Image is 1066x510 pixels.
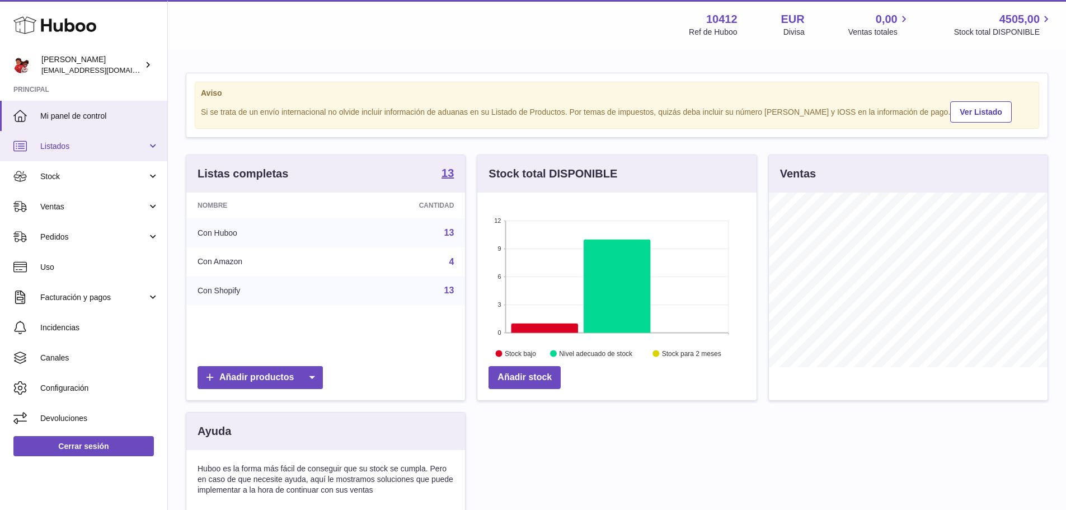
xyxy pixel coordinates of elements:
[40,141,147,152] span: Listados
[442,167,454,181] a: 13
[41,65,165,74] span: [EMAIL_ADDRESS][DOMAIN_NAME]
[505,350,536,358] text: Stock bajo
[198,366,323,389] a: Añadir productos
[489,366,561,389] a: Añadir stock
[40,232,147,242] span: Pedidos
[40,353,159,363] span: Canales
[498,245,501,252] text: 9
[950,101,1011,123] a: Ver Listado
[186,218,337,247] td: Con Huboo
[337,193,466,218] th: Cantidad
[40,202,147,212] span: Ventas
[41,54,142,76] div: [PERSON_NAME]
[201,88,1033,99] strong: Aviso
[560,350,633,358] text: Nivel adecuado de stock
[40,262,159,273] span: Uso
[498,329,501,336] text: 0
[198,464,454,495] p: Huboo es la forma más fácil de conseguir que su stock se cumpla. Pero en caso de que necesite ayu...
[40,383,159,394] span: Configuración
[780,166,816,181] h3: Ventas
[444,286,454,295] a: 13
[40,292,147,303] span: Facturación y pagos
[689,27,737,38] div: Ref de Huboo
[198,166,288,181] h3: Listas completas
[781,12,805,27] strong: EUR
[444,228,454,237] a: 13
[13,57,30,73] img: internalAdmin-10412@internal.huboo.com
[999,12,1040,27] span: 4505,00
[198,424,231,439] h3: Ayuda
[848,27,910,38] span: Ventas totales
[40,322,159,333] span: Incidencias
[201,100,1033,123] div: Si se trata de un envío internacional no olvide incluir información de aduanas en su Listado de P...
[954,27,1053,38] span: Stock total DISPONIBLE
[449,257,454,266] a: 4
[40,171,147,182] span: Stock
[186,247,337,277] td: Con Amazon
[13,436,154,456] a: Cerrar sesión
[489,166,617,181] h3: Stock total DISPONIBLE
[498,301,501,308] text: 3
[783,27,805,38] div: Divisa
[848,12,910,38] a: 0,00 Ventas totales
[706,12,738,27] strong: 10412
[954,12,1053,38] a: 4505,00 Stock total DISPONIBLE
[495,217,501,224] text: 12
[442,167,454,179] strong: 13
[876,12,898,27] span: 0,00
[186,276,337,305] td: Con Shopify
[40,413,159,424] span: Devoluciones
[662,350,721,358] text: Stock para 2 meses
[40,111,159,121] span: Mi panel de control
[186,193,337,218] th: Nombre
[498,273,501,280] text: 6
